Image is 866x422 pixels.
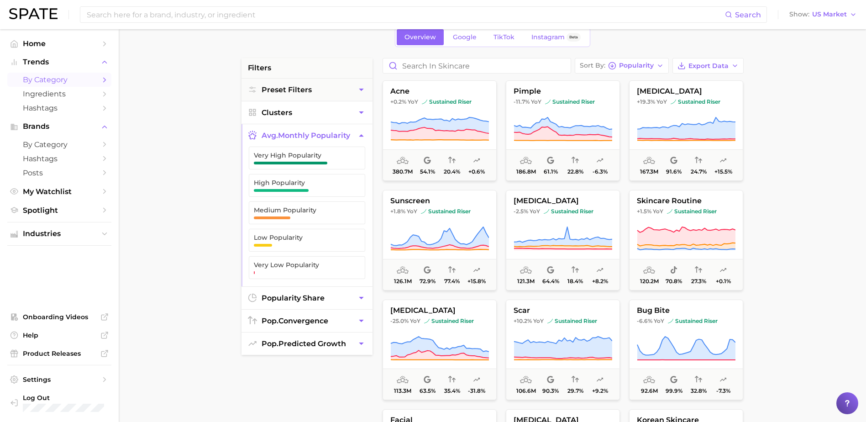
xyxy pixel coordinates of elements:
span: popularity share: TikTok [670,265,677,276]
span: 380.7m [393,169,413,175]
span: average monthly popularity: Very High Popularity [520,155,532,166]
span: popularity share [262,294,325,302]
span: YoY [656,98,667,105]
span: average monthly popularity: Very High Popularity [397,265,409,276]
span: 77.4% [444,278,460,285]
span: YoY [653,208,663,215]
img: sustained riser [668,318,673,324]
a: Home [7,37,111,51]
span: Show [789,12,809,17]
span: average monthly popularity: Very High Popularity [643,265,655,276]
span: +0.2% [390,98,406,105]
span: Help [23,331,96,339]
span: 99.9% [665,388,682,394]
span: bug bite [630,306,743,315]
span: Ingredients [23,90,96,98]
span: popularity convergence: Low Convergence [695,155,702,166]
a: by Category [7,73,111,87]
span: Product Releases [23,349,96,358]
button: popularity share [241,287,373,309]
span: Industries [23,230,96,238]
span: 27.3% [691,278,706,285]
span: popularity share: Google [670,375,677,385]
button: Clusters [241,101,373,124]
a: Posts [7,166,111,180]
button: avg.monthly popularity [241,124,373,147]
span: Hashtags [23,154,96,163]
a: InstagramBeta [524,29,588,45]
span: Google [453,33,477,41]
span: popularity predicted growth: Uncertain [473,155,480,166]
span: YoY [654,317,664,325]
a: My Watchlist [7,185,111,199]
a: Spotlight [7,203,111,217]
button: acne+0.2% YoYsustained risersustained riser380.7m54.1%20.4%+0.6% [383,80,497,181]
span: Overview [404,33,436,41]
span: 22.8% [567,169,583,175]
input: Search in skincare [383,58,571,73]
span: sustained riser [671,98,720,105]
span: sustained riser [424,317,474,325]
span: predicted growth [262,339,346,348]
span: 186.8m [516,169,535,175]
span: popularity predicted growth: Very Likely [719,155,727,166]
span: popularity convergence: Low Convergence [572,155,579,166]
span: +0.6% [468,169,485,175]
span: acne [383,87,496,95]
span: +19.3% [637,98,655,105]
span: average monthly popularity: Very High Popularity [397,375,409,385]
button: pop.predicted growth [241,332,373,355]
span: -11.7% [514,98,530,105]
span: 32.8% [690,388,706,394]
button: Brands [7,120,111,133]
span: -25.0% [390,317,409,324]
span: by Category [23,140,96,149]
span: 167.3m [640,169,658,175]
span: [MEDICAL_DATA] [383,306,496,315]
span: Onboarding Videos [23,313,96,321]
span: sunscreen [383,197,496,205]
span: average monthly popularity: Very High Popularity [520,375,532,385]
span: YoY [531,98,541,105]
span: convergence [262,316,328,325]
button: [MEDICAL_DATA]-2.5% YoYsustained risersustained riser121.3m64.4%18.4%+8.2% [506,190,620,290]
span: My Watchlist [23,187,96,196]
span: popularity convergence: Low Convergence [448,375,456,385]
span: sustained riser [547,317,597,325]
span: Home [23,39,96,48]
button: skincare routine+1.5% YoYsustained risersustained riser120.2m70.8%27.3%+0.1% [629,190,743,290]
span: 70.8% [666,278,682,285]
button: pimple-11.7% YoYsustained risersustained riser186.8m61.1%22.8%-6.3% [506,80,620,181]
span: popularity predicted growth: Likely [596,265,604,276]
span: +1.5% [637,208,651,215]
span: popularity predicted growth: Very Unlikely [719,375,727,385]
abbr: popularity index [262,339,278,348]
span: +15.5% [714,169,732,175]
span: +8.2% [592,278,608,285]
span: popularity share: Google [670,155,677,166]
span: US Market [812,12,847,17]
span: Brands [23,122,96,131]
span: average monthly popularity: Very High Popularity [643,375,655,385]
span: 24.7% [690,169,706,175]
span: -7.3% [716,388,730,394]
span: 120.2m [640,278,658,285]
span: [MEDICAL_DATA] [506,197,619,205]
span: sustained riser [668,317,718,325]
button: pop.convergence [241,310,373,332]
img: SPATE [9,8,58,19]
button: Sort ByPopularity [575,58,669,74]
span: +1.8% [390,208,405,215]
input: Search here for a brand, industry, or ingredient [86,7,725,22]
span: TikTok [493,33,514,41]
a: Hashtags [7,101,111,115]
span: popularity predicted growth: Uncertain [719,265,727,276]
a: Settings [7,373,111,386]
span: sustained riser [544,208,593,215]
span: popularity convergence: Low Convergence [695,375,702,385]
span: High Popularity [254,179,346,186]
span: skincare routine [630,197,743,205]
span: +9.2% [592,388,608,394]
a: Onboarding Videos [7,310,111,324]
span: Instagram [531,33,565,41]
